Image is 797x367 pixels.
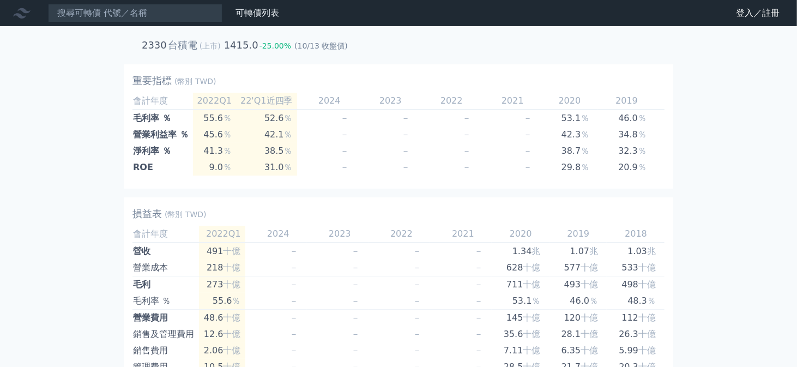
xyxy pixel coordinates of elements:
td: ROE [132,159,193,176]
span: 十億 [581,329,598,339]
td: 498 [607,276,665,293]
span: － [289,246,298,256]
span: － [351,345,360,356]
span: ％ [284,129,293,140]
td: 2022 [419,93,480,110]
span: ％ [638,113,647,123]
span: 十億 [523,312,541,323]
span: 十億 [224,312,241,323]
span: ％ [638,146,647,156]
span: － [413,296,421,306]
span: － [413,345,421,356]
span: － [402,162,410,172]
td: 營業利益率 ％ [132,127,193,143]
td: 46.0 [550,293,607,310]
span: － [289,312,298,323]
span: － [289,296,298,306]
span: ％ [284,113,293,123]
td: 273 [199,276,245,293]
span: 十億 [224,279,241,290]
span: ％ [223,129,232,140]
td: 35.6 [492,326,550,342]
td: 毛利率 ％ [132,293,199,310]
td: 112 [607,310,665,327]
td: 營業費用 [132,310,199,327]
span: － [413,279,421,290]
span: － [474,246,483,256]
td: 2018 [607,226,665,243]
a: 可轉債列表 [236,8,279,18]
span: 十億 [523,279,541,290]
td: 1.34 [492,243,550,260]
td: 營業成本 [132,260,199,276]
td: 48.6 [199,310,245,327]
td: 會計年度 [132,226,199,243]
td: 26.3 [607,326,665,342]
td: 41.3 [193,143,237,159]
span: ％ [638,129,647,140]
td: 48.3 [607,293,665,310]
span: － [289,262,298,273]
span: 十億 [581,279,598,290]
span: － [351,246,360,256]
span: 十億 [581,312,598,323]
td: 會計年度 [132,93,193,110]
span: － [463,129,472,140]
td: 711 [492,276,550,293]
span: － [402,146,410,156]
td: 2020 [541,93,599,110]
h2: 2330 [142,38,167,53]
td: 55.6 [199,293,245,310]
span: ％ [223,162,232,172]
span: － [351,262,360,273]
td: 120 [550,310,607,327]
span: 兆 [532,246,541,256]
span: － [413,312,421,323]
span: － [289,279,298,290]
td: 28.1 [550,326,607,342]
h2: 重要指標 [132,73,172,88]
td: 53.1 [541,110,599,127]
span: － [413,329,421,339]
span: 十億 [638,312,656,323]
span: 十億 [581,262,598,273]
span: － [463,113,472,123]
td: 145 [492,310,550,327]
td: 銷售費用 [132,342,199,359]
td: 2021 [480,93,541,110]
td: 2019 [550,226,607,243]
span: － [351,312,360,323]
span: 兆 [589,246,598,256]
span: － [524,129,533,140]
span: － [463,146,472,156]
span: 十億 [523,329,541,339]
span: ％ [589,296,598,306]
span: ％ [647,296,656,306]
span: ％ [284,162,293,172]
span: ％ [532,296,541,306]
span: － [474,279,483,290]
td: 533 [607,260,665,276]
td: 42.3 [541,127,599,143]
span: － [463,162,472,172]
span: － [474,296,483,306]
span: － [413,246,421,256]
span: 十億 [638,345,656,356]
td: 2018 [655,93,713,110]
h2: 台積電 [168,39,197,51]
td: 48.3 [655,110,713,127]
td: 12.6 [199,326,245,342]
span: ％ [223,146,232,156]
span: 十億 [224,246,241,256]
td: 2024 [297,93,358,110]
td: 2020 [492,226,550,243]
span: － [402,129,410,140]
span: － [413,262,421,273]
span: 兆 [647,246,656,256]
span: 2022Q1 [206,228,241,239]
span: － [351,329,360,339]
input: 搜尋可轉債 代號／名稱 [48,4,222,22]
td: 1.07 [550,243,607,260]
span: ％ [581,129,589,140]
td: 53.1 [492,293,550,310]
